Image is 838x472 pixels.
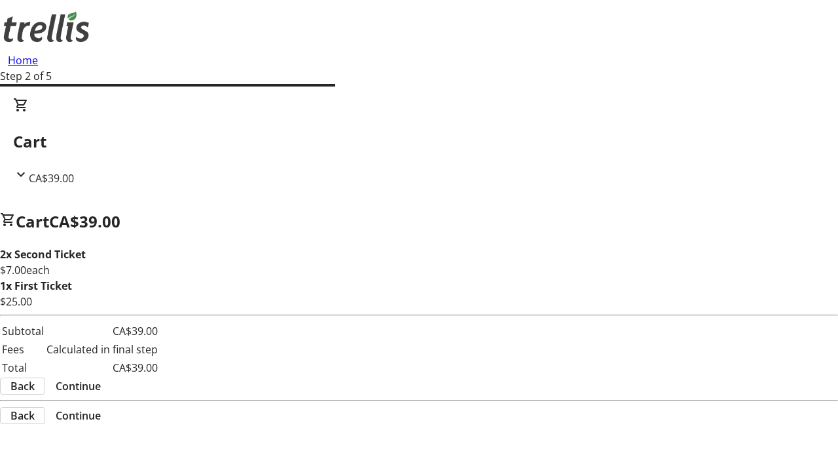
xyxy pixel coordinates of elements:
[56,408,101,423] span: Continue
[49,210,120,232] span: CA$39.00
[1,341,45,358] td: Fees
[45,408,111,423] button: Continue
[46,323,158,340] td: CA$39.00
[10,408,35,423] span: Back
[13,97,825,186] div: CartCA$39.00
[16,210,49,232] span: Cart
[13,130,825,153] h2: Cart
[1,359,45,376] td: Total
[1,323,45,340] td: Subtotal
[56,378,101,394] span: Continue
[29,171,74,186] span: CA$39.00
[45,378,111,394] button: Continue
[46,341,158,358] td: Calculated in final step
[46,359,158,376] td: CA$39.00
[10,378,35,394] span: Back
